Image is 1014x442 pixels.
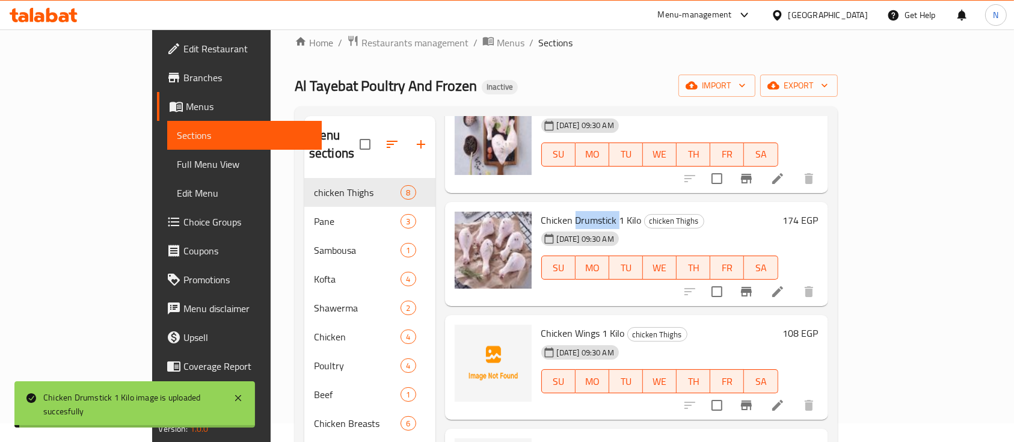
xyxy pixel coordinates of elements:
[401,387,416,402] div: items
[314,243,401,257] span: Sambousa
[677,369,710,393] button: TH
[401,187,415,198] span: 8
[314,214,401,229] span: Pane
[681,146,705,163] span: TH
[541,211,642,229] span: Chicken Drumstick 1 Kilo
[338,35,342,50] li: /
[304,207,435,236] div: Pane3
[167,179,322,207] a: Edit Menu
[347,35,469,51] a: Restaurants management
[401,330,416,344] div: items
[648,373,672,390] span: WE
[770,284,785,299] a: Edit menu item
[304,351,435,380] div: Poultry4
[576,143,609,167] button: MO
[704,166,730,191] span: Select to update
[304,293,435,322] div: Shawerma2
[295,35,838,51] nav: breadcrumb
[183,215,312,229] span: Choice Groups
[643,369,677,393] button: WE
[401,358,416,373] div: items
[314,301,401,315] span: Shawerma
[401,331,415,343] span: 4
[760,75,838,97] button: export
[157,294,322,323] a: Menu disclaimer
[482,80,518,94] div: Inactive
[158,421,188,437] span: Version:
[770,171,785,186] a: Edit menu item
[43,391,221,418] div: Chicken Drumstick 1 Kilo image is uploaded succesfully
[749,259,773,277] span: SA
[794,277,823,306] button: delete
[715,259,739,277] span: FR
[547,373,571,390] span: SU
[541,143,576,167] button: SU
[314,272,401,286] div: Kofta
[304,409,435,438] div: Chicken Breasts6
[658,8,732,22] div: Menu-management
[783,212,819,229] h6: 174 EGP
[167,150,322,179] a: Full Menu View
[678,75,755,97] button: import
[749,373,773,390] span: SA
[157,236,322,265] a: Coupons
[157,381,322,410] a: Grocery Checklist
[552,120,619,131] span: [DATE] 09:30 AM
[715,146,739,163] span: FR
[648,259,672,277] span: WE
[788,8,868,22] div: [GEOGRAPHIC_DATA]
[401,389,415,401] span: 1
[401,214,416,229] div: items
[177,128,312,143] span: Sections
[314,416,401,431] span: Chicken Breasts
[643,256,677,280] button: WE
[473,35,478,50] li: /
[783,325,819,342] h6: 108 EGP
[309,126,360,162] h2: Menu sections
[401,245,415,256] span: 1
[628,328,687,342] span: chicken Thighs
[710,369,744,393] button: FR
[401,274,415,285] span: 4
[304,236,435,265] div: Sambousa1
[157,207,322,236] a: Choice Groups
[314,358,401,373] div: Poultry
[614,146,638,163] span: TU
[304,322,435,351] div: Chicken4
[183,244,312,258] span: Coupons
[993,8,998,22] span: N
[157,323,322,352] a: Upsell
[304,265,435,293] div: Kofta4
[580,146,604,163] span: MO
[183,70,312,85] span: Branches
[167,121,322,150] a: Sections
[627,327,687,342] div: chicken Thighs
[644,214,704,229] div: chicken Thighs
[401,243,416,257] div: items
[401,302,415,314] span: 2
[183,330,312,345] span: Upsell
[541,324,625,342] span: Chicken Wings 1 Kilo
[614,259,638,277] span: TU
[482,35,524,51] a: Menus
[497,35,524,50] span: Menus
[401,418,415,429] span: 6
[314,185,401,200] div: chicken Thighs
[361,35,469,50] span: Restaurants management
[609,256,643,280] button: TU
[744,369,778,393] button: SA
[576,256,609,280] button: MO
[177,157,312,171] span: Full Menu View
[378,130,407,159] span: Sort sections
[710,256,744,280] button: FR
[580,259,604,277] span: MO
[681,259,705,277] span: TH
[401,185,416,200] div: items
[401,416,416,431] div: items
[688,78,746,93] span: import
[157,265,322,294] a: Promotions
[547,259,571,277] span: SU
[314,330,401,344] span: Chicken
